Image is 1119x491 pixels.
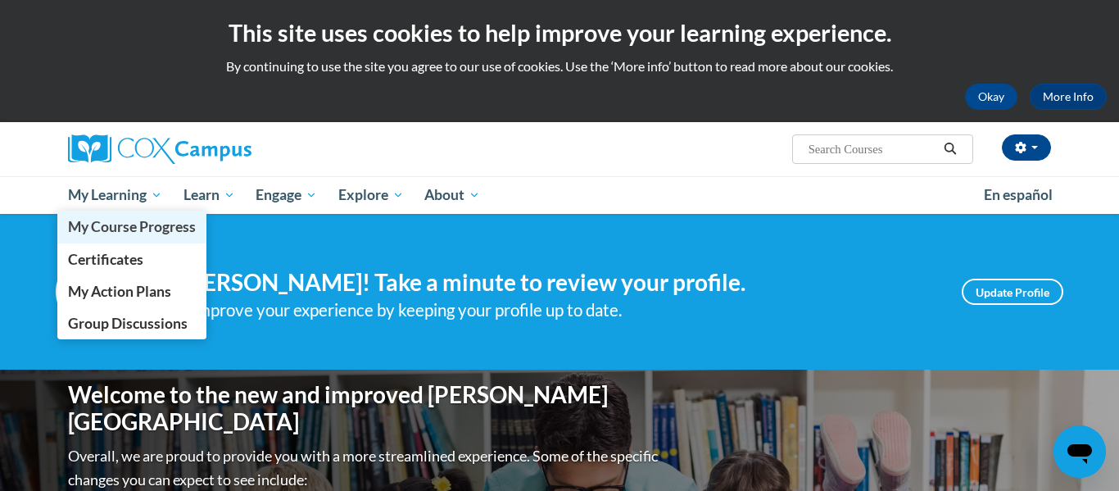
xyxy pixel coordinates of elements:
a: My Action Plans [57,275,206,307]
span: En español [984,186,1053,203]
h4: Hi [PERSON_NAME]! Take a minute to review your profile. [154,269,937,297]
span: My Learning [68,185,162,205]
span: Explore [338,185,404,205]
h2: This site uses cookies to help improve your learning experience. [12,16,1107,49]
a: Cox Campus [68,134,379,164]
iframe: Button to launch messaging window [1053,425,1106,478]
span: Group Discussions [68,315,188,332]
span: Engage [256,185,317,205]
span: About [424,185,480,205]
img: Profile Image [56,255,129,329]
a: My Course Progress [57,211,206,243]
button: Okay [965,84,1017,110]
input: Search Courses [807,139,938,159]
a: About [415,176,492,214]
img: Cox Campus [68,134,251,164]
a: My Learning [57,176,173,214]
button: Account Settings [1002,134,1051,161]
button: Search [938,139,963,159]
a: Certificates [57,243,206,275]
a: More Info [1030,84,1107,110]
a: Group Discussions [57,307,206,339]
span: Learn [183,185,235,205]
a: En español [973,178,1063,212]
a: Engage [245,176,328,214]
span: My Course Progress [68,218,196,235]
span: My Action Plans [68,283,171,300]
p: By continuing to use the site you agree to our use of cookies. Use the ‘More info’ button to read... [12,57,1107,75]
div: Main menu [43,176,1076,214]
h1: Welcome to the new and improved [PERSON_NAME][GEOGRAPHIC_DATA] [68,381,662,436]
div: Help improve your experience by keeping your profile up to date. [154,297,937,324]
a: Update Profile [962,279,1063,305]
a: Explore [328,176,415,214]
a: Learn [173,176,246,214]
span: Certificates [68,251,143,268]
